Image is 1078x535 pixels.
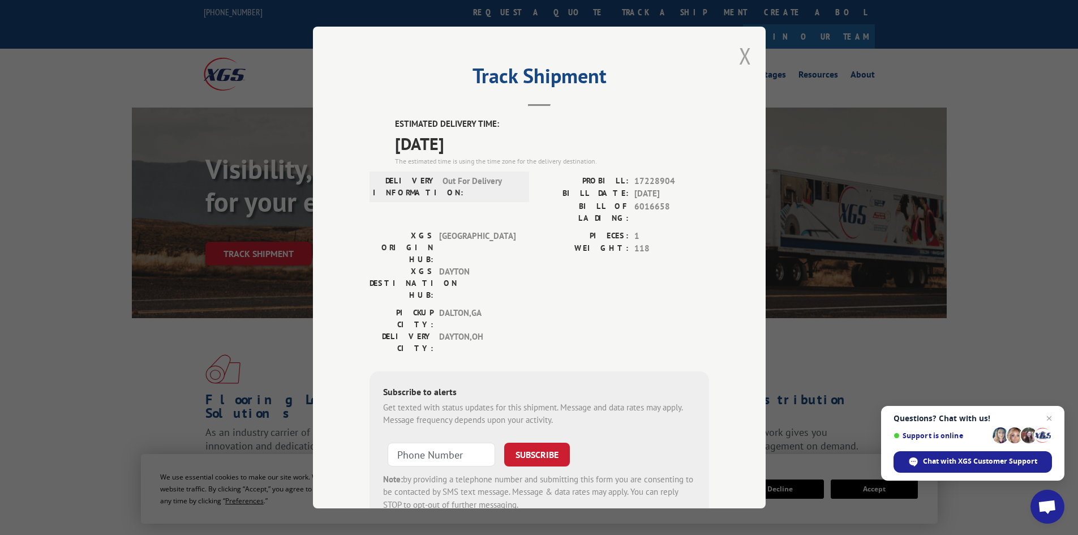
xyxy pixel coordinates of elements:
[923,456,1037,466] span: Chat with XGS Customer Support
[383,474,403,485] strong: Note:
[439,266,516,301] span: DAYTON
[370,331,433,354] label: DELIVERY CITY:
[383,473,695,512] div: by providing a telephone number and submitting this form you are consenting to be contacted by SM...
[439,307,516,331] span: DALTON , GA
[894,414,1052,423] span: Questions? Chat with us!
[634,242,709,255] span: 118
[370,266,433,301] label: XGS DESTINATION HUB:
[439,230,516,266] span: [GEOGRAPHIC_DATA]
[370,230,433,266] label: XGS ORIGIN HUB:
[383,385,695,401] div: Subscribe to alerts
[894,451,1052,473] div: Chat with XGS Customer Support
[634,200,709,224] span: 6016658
[395,131,709,156] span: [DATE]
[395,118,709,131] label: ESTIMATED DELIVERY TIME:
[373,175,437,199] label: DELIVERY INFORMATION:
[894,431,989,440] span: Support is online
[634,187,709,200] span: [DATE]
[539,200,629,224] label: BILL OF LADING:
[539,230,629,243] label: PIECES:
[370,68,709,89] h2: Track Shipment
[370,307,433,331] label: PICKUP CITY:
[383,401,695,427] div: Get texted with status updates for this shipment. Message and data rates may apply. Message frequ...
[539,187,629,200] label: BILL DATE:
[634,175,709,188] span: 17228904
[539,175,629,188] label: PROBILL:
[395,156,709,166] div: The estimated time is using the time zone for the delivery destination.
[504,443,570,466] button: SUBSCRIBE
[439,331,516,354] span: DAYTON , OH
[443,175,519,199] span: Out For Delivery
[1030,490,1064,524] div: Open chat
[539,242,629,255] label: WEIGHT:
[388,443,495,466] input: Phone Number
[1042,412,1056,425] span: Close chat
[739,41,751,71] button: Close modal
[634,230,709,243] span: 1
